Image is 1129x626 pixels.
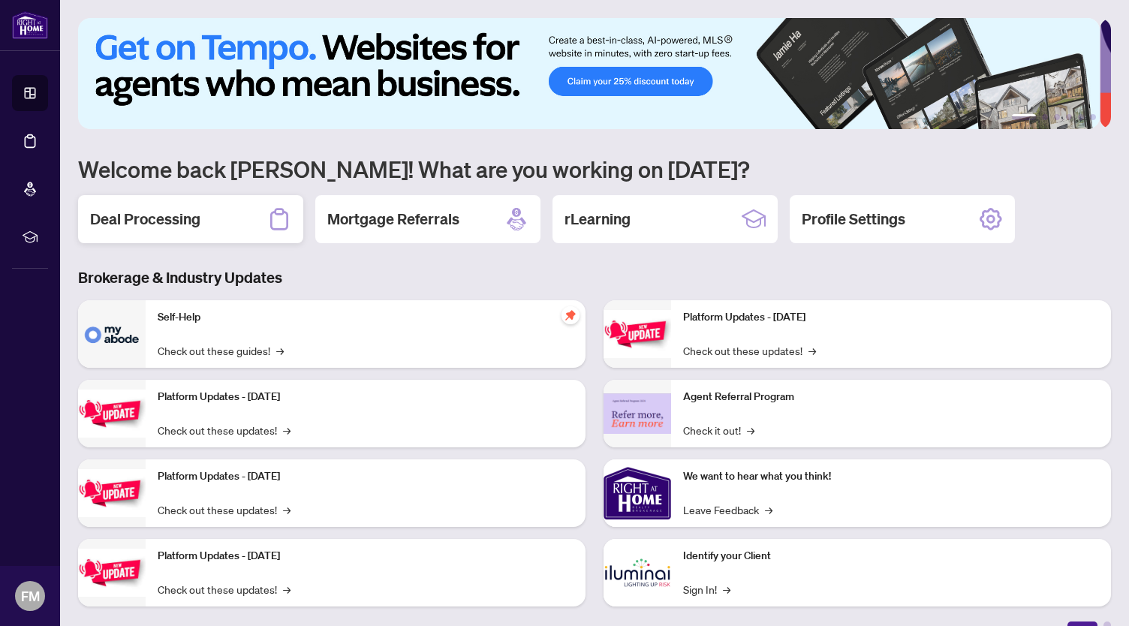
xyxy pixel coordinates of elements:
[158,468,574,485] p: Platform Updates - [DATE]
[90,209,200,230] h2: Deal Processing
[78,549,146,596] img: Platform Updates - July 8, 2025
[683,468,1099,485] p: We want to hear what you think!
[1078,114,1084,120] button: 5
[683,422,754,438] a: Check it out!→
[327,209,459,230] h2: Mortgage Referrals
[12,11,48,39] img: logo
[78,300,146,368] img: Self-Help
[683,389,1099,405] p: Agent Referral Program
[158,581,291,597] a: Check out these updates!→
[747,422,754,438] span: →
[283,422,291,438] span: →
[683,548,1099,564] p: Identify your Client
[21,585,40,606] span: FM
[78,267,1111,288] h3: Brokerage & Industry Updates
[683,309,1099,326] p: Platform Updates - [DATE]
[561,306,580,324] span: pushpin
[276,342,284,359] span: →
[604,459,671,527] img: We want to hear what you think!
[283,501,291,518] span: →
[1042,114,1048,120] button: 2
[604,310,671,357] img: Platform Updates - June 23, 2025
[683,581,730,597] a: Sign In!→
[158,389,574,405] p: Platform Updates - [DATE]
[564,209,631,230] h2: rLearning
[683,342,816,359] a: Check out these updates!→
[158,501,291,518] a: Check out these updates!→
[158,548,574,564] p: Platform Updates - [DATE]
[1012,114,1036,120] button: 1
[158,342,284,359] a: Check out these guides!→
[683,501,772,518] a: Leave Feedback→
[808,342,816,359] span: →
[604,393,671,435] img: Agent Referral Program
[78,155,1111,183] h1: Welcome back [PERSON_NAME]! What are you working on [DATE]?
[78,390,146,437] img: Platform Updates - September 16, 2025
[158,422,291,438] a: Check out these updates!→
[1054,114,1060,120] button: 3
[158,309,574,326] p: Self-Help
[1090,114,1096,120] button: 6
[1069,573,1114,618] button: Open asap
[765,501,772,518] span: →
[78,469,146,516] img: Platform Updates - July 21, 2025
[802,209,905,230] h2: Profile Settings
[723,581,730,597] span: →
[604,539,671,606] img: Identify your Client
[1066,114,1072,120] button: 4
[283,581,291,597] span: →
[78,18,1100,129] img: Slide 0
